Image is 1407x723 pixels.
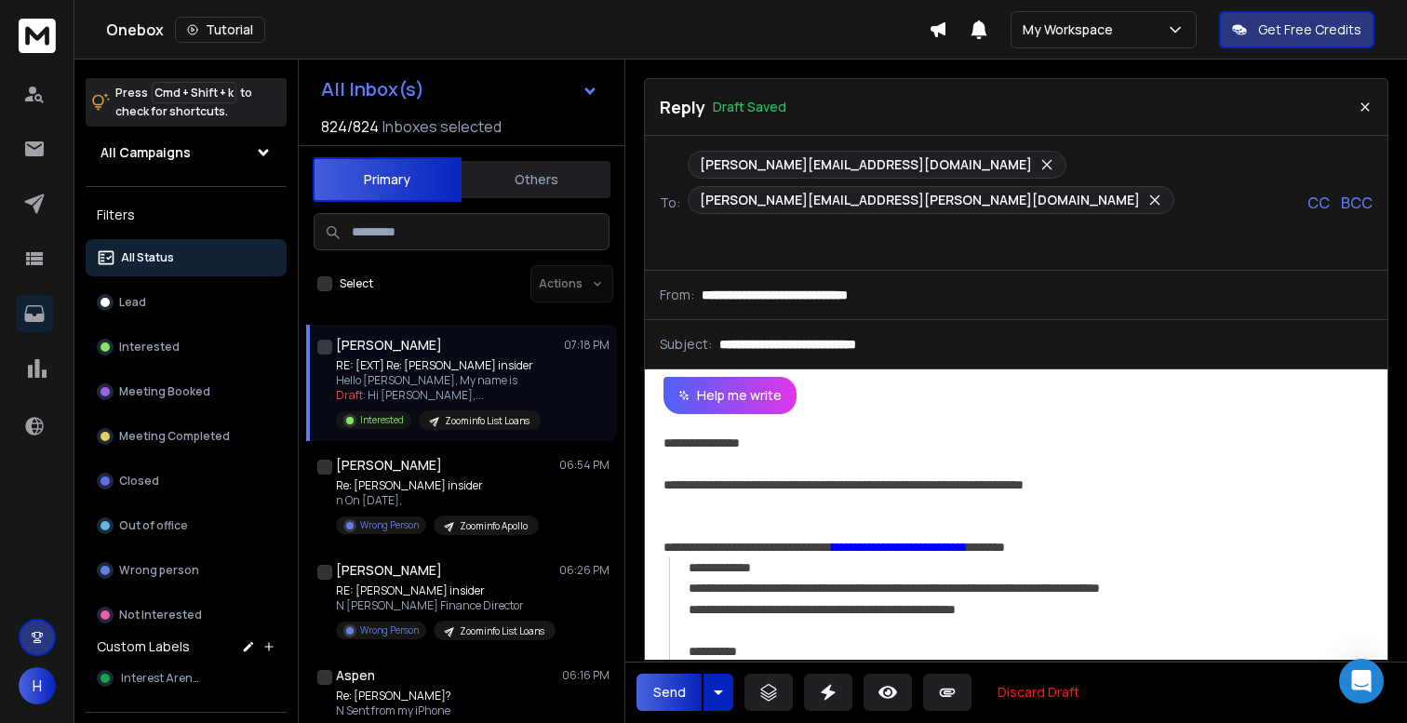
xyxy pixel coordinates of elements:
button: Send [636,674,702,711]
button: All Status [86,239,287,276]
button: Get Free Credits [1219,11,1374,48]
div: Onebox [106,17,929,43]
p: Hello [PERSON_NAME], My name is [336,373,541,388]
p: Re: [PERSON_NAME]? [336,689,542,703]
p: 06:16 PM [562,668,610,683]
p: [PERSON_NAME][EMAIL_ADDRESS][DOMAIN_NAME] [700,155,1032,174]
span: Draft: [336,387,366,403]
p: n On [DATE], [336,493,539,508]
p: Draft Saved [713,98,786,116]
h1: All Campaigns [100,143,191,162]
p: RE: [EXT] Re: [PERSON_NAME] insider [336,358,541,373]
p: Closed [119,474,159,489]
div: Open Intercom Messenger [1339,659,1384,703]
h1: [PERSON_NAME] [336,336,442,355]
button: Meeting Booked [86,373,287,410]
p: Press to check for shortcuts. [115,84,252,121]
p: Meeting Booked [119,384,210,399]
p: All Status [121,250,174,265]
p: Re: [PERSON_NAME] insider [336,478,539,493]
button: Wrong person [86,552,287,589]
p: My Workspace [1023,20,1120,39]
label: Select [340,276,373,291]
p: Wrong person [119,563,199,578]
button: Help me write [663,377,797,414]
button: Tutorial [175,17,265,43]
h3: Custom Labels [97,637,190,656]
button: H [19,667,56,704]
p: BCC [1341,192,1373,214]
p: RE: [PERSON_NAME] insider [336,583,556,598]
button: Interested [86,328,287,366]
button: All Inbox(s) [306,71,613,108]
button: Primary [313,157,462,202]
button: All Campaigns [86,134,287,171]
button: Others [462,159,610,200]
p: Get Free Credits [1258,20,1361,39]
p: Out of office [119,518,188,533]
span: 824 / 824 [321,115,379,138]
h1: All Inbox(s) [321,80,424,99]
button: Lead [86,284,287,321]
p: Zoominfo List Loans [445,414,529,428]
p: Lead [119,295,146,310]
p: Not Interested [119,608,202,623]
p: From: [660,286,694,304]
button: Meeting Completed [86,418,287,455]
p: Interested [360,413,404,427]
h3: Filters [86,202,287,228]
p: [PERSON_NAME][EMAIL_ADDRESS][PERSON_NAME][DOMAIN_NAME] [700,191,1140,209]
p: To: [660,194,680,212]
p: 06:26 PM [559,563,610,578]
p: N [PERSON_NAME] Finance Director [336,598,556,613]
span: Cmd + Shift + k [152,82,236,103]
h1: [PERSON_NAME] [336,561,442,580]
button: Closed [86,462,287,500]
h3: Inboxes selected [382,115,502,138]
p: Reply [660,94,705,120]
p: N Sent from my iPhone [336,703,542,718]
span: Hi [PERSON_NAME], ... [368,387,484,403]
h1: Aspen [336,666,375,685]
p: Zoominfo Apollo [460,519,528,533]
p: Wrong Person [360,518,419,532]
p: CC [1307,192,1330,214]
p: Wrong Person [360,623,419,637]
h1: [PERSON_NAME] [336,456,442,475]
button: Interest Arena [86,660,287,697]
button: Out of office [86,507,287,544]
button: Not Interested [86,596,287,634]
p: 06:54 PM [559,458,610,473]
p: Subject: [660,335,712,354]
p: Zoominfo List Loans [460,624,544,638]
span: Interest Arena [121,671,200,686]
p: Meeting Completed [119,429,230,444]
p: Interested [119,340,180,355]
button: Discard Draft [983,674,1094,711]
p: 07:18 PM [564,338,610,353]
